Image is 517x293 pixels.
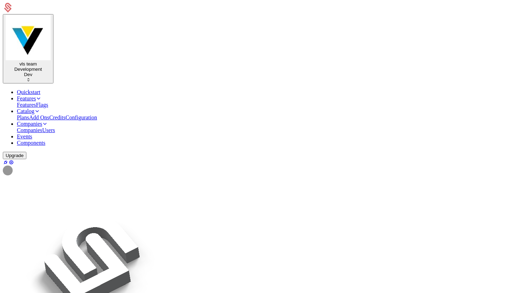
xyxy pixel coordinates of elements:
[24,72,32,77] span: Dev
[17,133,32,139] a: Events
[17,102,36,108] a: Features
[3,14,53,83] button: Select environment
[6,15,51,60] img: vls team
[8,160,14,165] a: Settings
[29,114,49,120] a: Add Ons
[17,89,40,95] a: Quickstart
[36,102,48,108] a: Flags
[17,121,48,127] a: Companies
[3,166,13,175] button: Open user button
[42,127,55,133] a: Users
[3,152,26,159] button: Upgrade
[19,61,37,67] span: vls team
[6,67,51,72] div: Development
[17,114,29,120] a: Plans
[17,95,42,101] a: Features
[17,127,42,133] a: Companies
[17,108,40,114] a: Catalog
[3,166,13,175] img: vls tech
[3,160,8,165] a: Integrations
[65,114,97,120] a: Configuration
[17,140,45,146] a: Components
[3,89,514,146] nav: Main
[49,114,65,120] a: Credits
